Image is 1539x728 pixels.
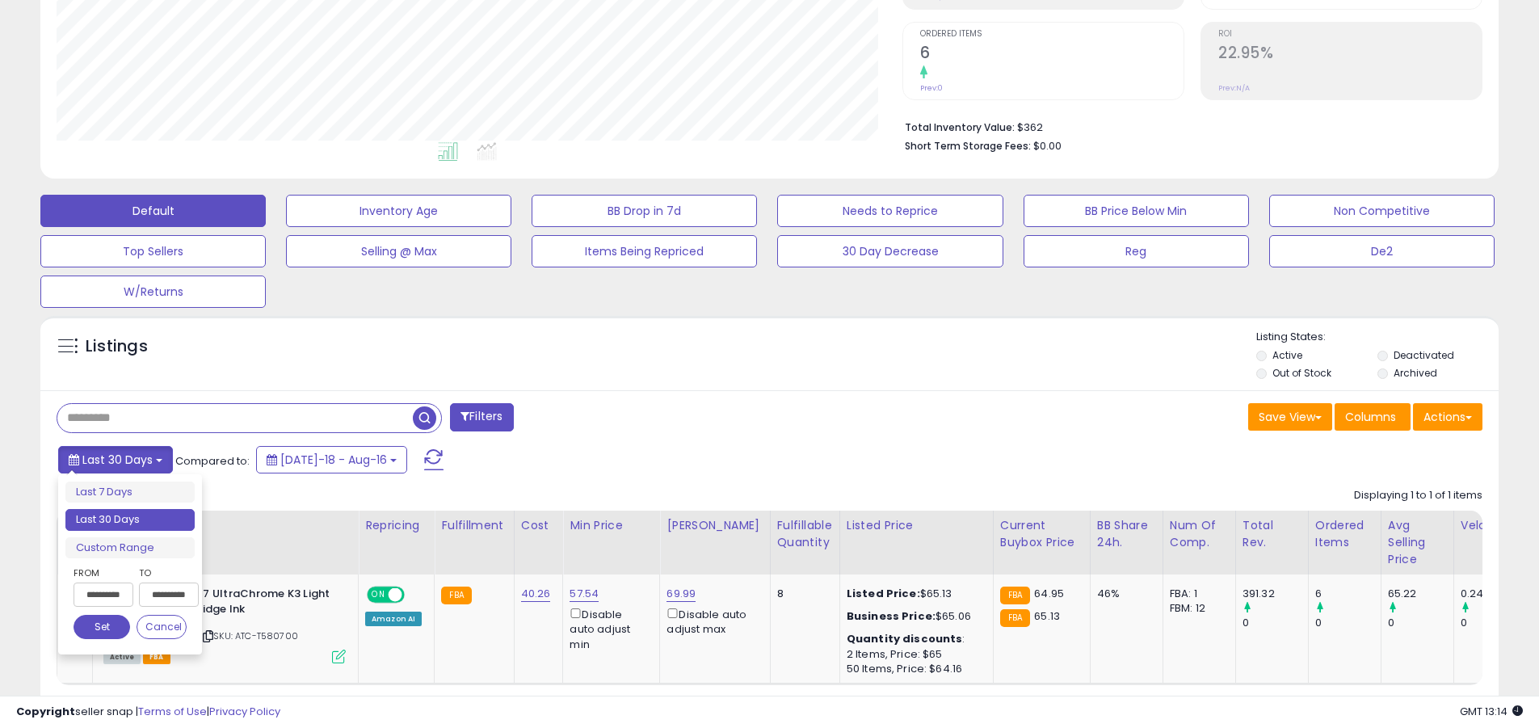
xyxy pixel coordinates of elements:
[920,83,943,93] small: Prev: 0
[286,195,511,227] button: Inventory Age
[402,588,428,602] span: OFF
[1345,409,1396,425] span: Columns
[65,509,195,531] li: Last 30 Days
[40,235,266,267] button: Top Sellers
[1394,366,1437,380] label: Archived
[847,632,981,646] div: :
[65,482,195,503] li: Last 7 Days
[140,587,336,621] b: Epson T5807 UltraChrome K3 Light Black Cartridge Ink
[1000,609,1030,627] small: FBA
[777,195,1003,227] button: Needs to Reprice
[286,235,511,267] button: Selling @ Max
[1394,348,1454,362] label: Deactivated
[1256,330,1499,345] p: Listing States:
[920,44,1184,65] h2: 6
[1170,517,1229,551] div: Num of Comp.
[74,565,130,581] label: From
[365,517,427,534] div: Repricing
[103,650,141,664] span: All listings currently available for purchase on Amazon
[175,453,250,469] span: Compared to:
[847,631,963,646] b: Quantity discounts
[256,446,407,473] button: [DATE]-18 - Aug-16
[137,615,187,639] button: Cancel
[1388,587,1453,601] div: 65.22
[1243,517,1301,551] div: Total Rev.
[570,586,599,602] a: 57.54
[86,335,148,358] h5: Listings
[139,565,187,581] label: To
[847,517,986,534] div: Listed Price
[1243,587,1308,601] div: 391.32
[365,612,422,626] div: Amazon AI
[1034,586,1064,601] span: 64.95
[1272,366,1331,380] label: Out of Stock
[1413,403,1482,431] button: Actions
[1248,403,1332,431] button: Save View
[1269,235,1495,267] button: De2
[65,537,195,559] li: Custom Range
[1000,517,1083,551] div: Current Buybox Price
[905,139,1031,153] b: Short Term Storage Fees:
[847,586,920,601] b: Listed Price:
[847,662,981,676] div: 50 Items, Price: $64.16
[16,704,75,719] strong: Copyright
[905,120,1015,134] b: Total Inventory Value:
[1461,616,1526,630] div: 0
[40,276,266,308] button: W/Returns
[1461,517,1520,534] div: Velocity
[532,235,757,267] button: Items Being Repriced
[1033,138,1062,154] span: $0.00
[1024,195,1249,227] button: BB Price Below Min
[570,517,653,534] div: Min Price
[103,587,346,662] div: ASIN:
[1315,616,1381,630] div: 0
[441,587,471,604] small: FBA
[1315,587,1381,601] div: 6
[99,517,351,534] div: Title
[1243,616,1308,630] div: 0
[1315,517,1374,551] div: Ordered Items
[138,704,207,719] a: Terms of Use
[450,403,513,431] button: Filters
[1034,608,1060,624] span: 65.13
[1461,587,1526,601] div: 0.24
[1170,601,1223,616] div: FBM: 12
[368,588,389,602] span: ON
[1388,517,1447,568] div: Avg Selling Price
[1218,44,1482,65] h2: 22.95%
[570,605,647,652] div: Disable auto adjust min
[143,650,170,664] span: FBA
[1388,616,1453,630] div: 0
[280,452,387,468] span: [DATE]-18 - Aug-16
[847,609,981,624] div: $65.06
[1170,587,1223,601] div: FBA: 1
[1460,704,1523,719] span: 2025-09-16 13:14 GMT
[1218,30,1482,39] span: ROI
[666,517,763,534] div: [PERSON_NAME]
[1269,195,1495,227] button: Non Competitive
[666,605,757,637] div: Disable auto adjust max
[1000,587,1030,604] small: FBA
[1097,587,1150,601] div: 46%
[40,195,266,227] button: Default
[532,195,757,227] button: BB Drop in 7d
[74,615,130,639] button: Set
[58,446,173,473] button: Last 30 Days
[777,587,827,601] div: 8
[666,586,696,602] a: 69.99
[847,647,981,662] div: 2 Items, Price: $65
[200,629,298,642] span: | SKU: ATC-T580700
[1218,83,1250,93] small: Prev: N/A
[847,587,981,601] div: $65.13
[905,116,1470,136] li: $362
[16,705,280,720] div: seller snap | |
[521,586,551,602] a: 40.26
[1097,517,1156,551] div: BB Share 24h.
[1335,403,1411,431] button: Columns
[1024,235,1249,267] button: Reg
[777,517,833,551] div: Fulfillable Quantity
[441,517,507,534] div: Fulfillment
[847,608,936,624] b: Business Price:
[82,452,153,468] span: Last 30 Days
[1272,348,1302,362] label: Active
